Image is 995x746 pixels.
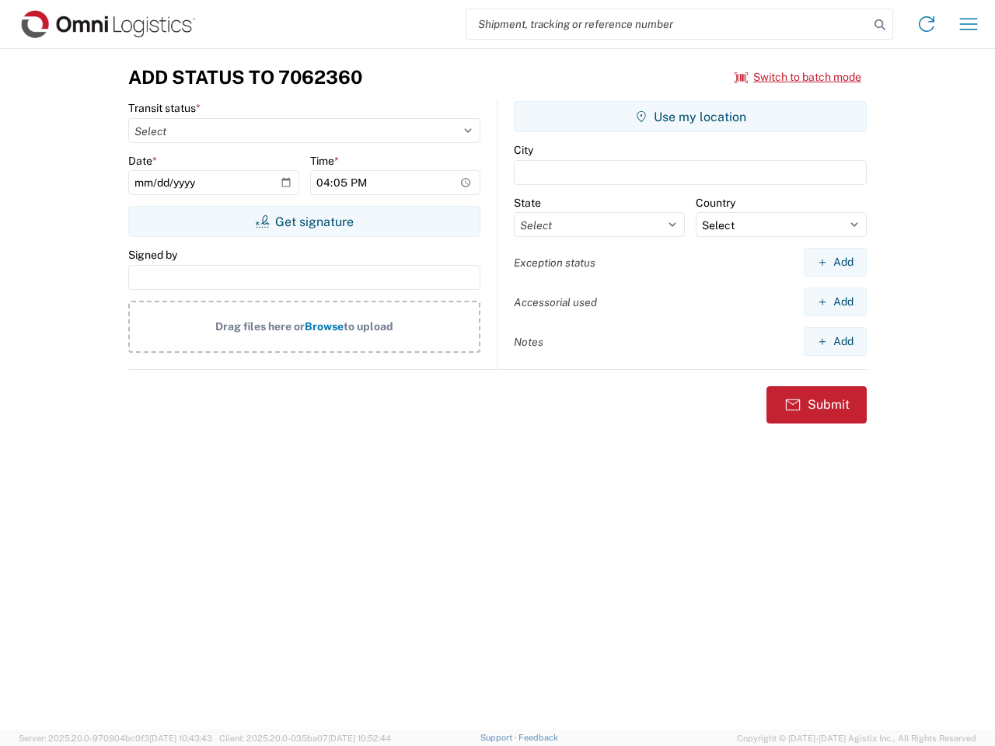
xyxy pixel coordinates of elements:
[128,154,157,168] label: Date
[310,154,339,168] label: Time
[696,196,735,210] label: Country
[215,320,305,333] span: Drag files here or
[128,206,480,237] button: Get signature
[518,733,558,742] a: Feedback
[128,66,362,89] h3: Add Status to 7062360
[766,386,867,424] button: Submit
[514,196,541,210] label: State
[149,734,212,743] span: [DATE] 10:43:43
[128,101,201,115] label: Transit status
[344,320,393,333] span: to upload
[219,734,391,743] span: Client: 2025.20.0-035ba07
[735,64,861,90] button: Switch to batch mode
[466,9,869,39] input: Shipment, tracking or reference number
[804,288,867,316] button: Add
[328,734,391,743] span: [DATE] 10:52:44
[737,731,976,745] span: Copyright © [DATE]-[DATE] Agistix Inc., All Rights Reserved
[804,327,867,356] button: Add
[19,734,212,743] span: Server: 2025.20.0-970904bc0f3
[514,335,543,349] label: Notes
[804,248,867,277] button: Add
[514,256,595,270] label: Exception status
[514,295,597,309] label: Accessorial used
[514,101,867,132] button: Use my location
[480,733,519,742] a: Support
[128,248,177,262] label: Signed by
[305,320,344,333] span: Browse
[514,143,533,157] label: City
